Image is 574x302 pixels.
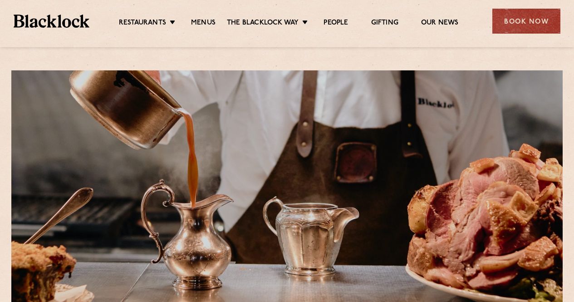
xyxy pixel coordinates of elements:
a: Menus [191,19,216,29]
img: BL_Textured_Logo-footer-cropped.svg [14,15,89,27]
a: The Blacklock Way [227,19,299,29]
div: Book Now [492,9,560,34]
a: Our News [421,19,459,29]
a: People [324,19,348,29]
a: Gifting [371,19,398,29]
a: Restaurants [119,19,166,29]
